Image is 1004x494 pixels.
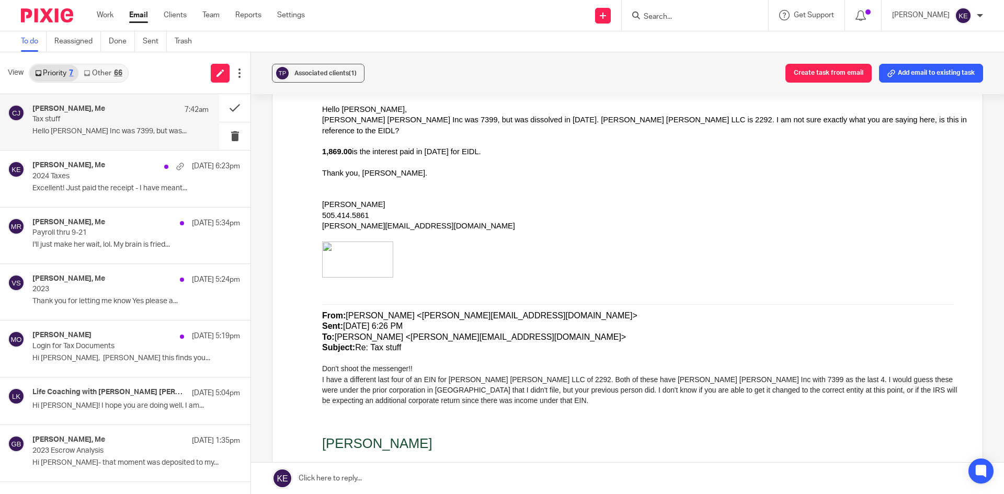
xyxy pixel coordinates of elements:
a: Reassigned [54,31,101,52]
p: Thank you for letting me know Yes please a... [32,297,240,306]
a: HERE [92,421,112,429]
p: Payroll thru 9-21 [32,228,199,237]
h4: [PERSON_NAME], Me [32,274,105,283]
p: I'll just make her wait, lol. My brain is fried... [32,240,240,249]
a: Priority7 [30,65,78,82]
a: [PERSON_NAME][EMAIL_ADDRESS][DOMAIN_NAME] [129,464,311,472]
input: Search [643,13,737,22]
div: 66 [114,70,122,77]
p: [DATE] 5:19pm [192,331,240,341]
button: Add email to existing task [879,64,983,83]
p: 2023 Escrow Analysis [32,446,199,455]
div: 7 [69,70,73,77]
h4: Life Coaching with [PERSON_NAME] [PERSON_NAME] [32,388,187,397]
a: Done [109,31,135,52]
a: Trash [175,31,200,52]
p: [DATE] 5:04pm [192,388,240,398]
p: [DATE] 1:35pm [192,435,240,446]
img: svg%3E [8,105,25,121]
img: svg%3E [8,435,25,452]
h4: [PERSON_NAME], Me [32,161,105,170]
span: Associated clients [294,70,357,76]
img: svg%3E [8,274,25,291]
h4: [PERSON_NAME], Me [32,218,105,227]
a: Other66 [78,65,127,82]
a: HERE [102,442,123,451]
img: svg%3E [8,331,25,348]
button: Create task from email [785,64,872,83]
p: Excellent! Just paid the receipt - I have meant... [32,184,240,193]
a: Work [97,10,113,20]
a: To do [21,31,47,52]
p: Tax stuff [32,115,174,124]
p: Hi [PERSON_NAME]! I hope you are doing well. I am... [32,401,240,410]
button: Associated clients(1) [272,64,364,83]
h4: [PERSON_NAME], Me [32,105,105,113]
p: 2024 Taxes [32,172,199,181]
a: Sent [143,31,167,52]
img: svg%3E [275,65,290,81]
img: svg%3E [8,161,25,178]
a: Settings [277,10,305,20]
img: svg%3E [955,7,972,24]
p: 7:42am [185,105,209,115]
h4: [PERSON_NAME] [32,331,92,340]
p: [DATE] 5:24pm [192,274,240,285]
span: (1) [349,70,357,76]
img: svg%3E [8,388,25,405]
a: Clients [164,10,187,20]
p: Hi [PERSON_NAME]- that moment was deposited to my... [32,458,240,467]
p: Login for Tax Documents [32,342,199,351]
img: svg%3E [8,218,25,235]
img: Pixie [21,8,73,22]
span: Get Support [794,12,834,19]
p: Hi [PERSON_NAME], [PERSON_NAME] this finds you... [32,354,240,363]
a: Email [129,10,148,20]
a: Reports [235,10,261,20]
p: [PERSON_NAME] [892,10,950,20]
p: [DATE] 6:23pm [192,161,240,171]
a: The First3 Steps to Bookkeeping [78,432,184,440]
a: Schedule An Appointment [19,442,102,451]
span: View [8,67,24,78]
p: [DATE] 5:34pm [192,218,240,228]
p: Hello [PERSON_NAME] Inc was 7399, but was... [32,127,209,136]
a: Team [202,10,220,20]
p: 2023 [32,285,199,294]
h4: [PERSON_NAME], Me [32,435,105,444]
